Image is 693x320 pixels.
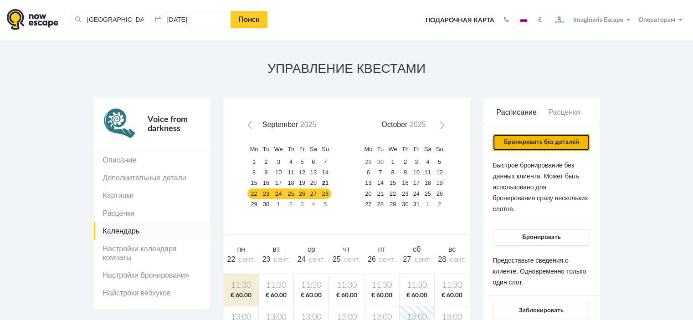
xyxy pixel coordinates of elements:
p: Предоставьте сведения о клиенте. Одновременно только один слот. [493,255,590,288]
a: Prev [246,121,259,134]
a: 23 [400,188,411,199]
a: 25 [422,188,434,199]
span: сент. [274,256,290,263]
a: 27 [362,199,375,209]
a: 28 [375,199,386,209]
h3: УПРАВЛЕНИЕ КВЕСТАМИ [94,62,600,76]
span: € 60.00 [226,291,257,300]
span: чт [343,245,350,253]
span: пн [237,245,245,253]
span: вт [272,245,279,253]
span: Wednesday [388,146,397,152]
a: 17 [272,178,285,188]
a: 16 [261,178,272,188]
a: 27 [308,188,319,199]
a: 19 [297,178,308,188]
a: 22 [247,188,260,199]
span: 2025 [410,121,426,128]
a: 25 [285,188,297,199]
span: 27 [403,255,411,263]
a: 23 [261,188,272,199]
p: Быстрое бронирование без данных клиента. Может быть использовано для бронирования сразу нескольки... [493,160,590,214]
a: 14 [375,178,386,188]
span: € 60.00 [296,291,327,300]
span: Saturday [310,146,317,152]
strong: € [538,17,542,23]
span: Wednesday [274,146,283,152]
a: 6 [362,168,375,178]
a: 3 [411,157,422,168]
a: 8 [386,168,400,178]
span: Sunday [322,146,329,152]
span: 11:30 [331,280,362,291]
span: € 60.00 [331,291,362,300]
span: Monday [364,146,372,152]
input: Дата [151,11,231,28]
span: 11:30 [401,280,432,291]
img: ru.jpg [520,18,527,22]
a: 15 [386,178,400,188]
a: 18 [285,178,297,188]
a: 30 [261,199,272,209]
a: 16 [400,178,411,188]
a: 10 [272,168,285,178]
span: сент. [309,256,325,263]
span: 25 [333,255,341,263]
button: Бронировать без деталей [493,134,590,151]
a: 4 [308,199,319,209]
a: 21 [319,178,331,188]
span: Thursday [287,146,294,152]
a: 14 [319,168,331,178]
a: 2 [261,157,272,168]
span: Thursday [402,146,409,152]
a: 5 [319,199,331,209]
span: € 60.00 [261,291,292,300]
span: 11:30 [366,280,397,291]
span: Операторам [638,17,675,23]
a: 5 [434,157,446,168]
span: Imaginaris Escape [573,15,623,23]
button: Imaginaris Escape [549,11,634,29]
a: Найстроки вебхуков [94,284,210,302]
span: 26 [368,255,376,263]
span: сб [413,245,421,253]
a: 4 [285,157,297,168]
a: 26 [434,188,446,199]
a: 11 [285,168,297,178]
a: Календарь [94,222,210,240]
a: Настройки календаря комнаты [94,240,210,266]
a: 2 [285,199,297,209]
a: Расписание [493,107,540,125]
span: 28 [438,255,446,263]
a: 1 [272,199,285,209]
a: 19 [434,178,446,188]
a: 5 [297,157,308,168]
span: Monday [250,146,258,152]
span: 11:30 [261,280,292,291]
a: Описание [94,151,210,169]
img: logo [7,9,58,30]
a: 30 [375,157,386,168]
a: Картинки [94,187,210,204]
a: 20 [362,188,375,199]
span: пт [378,245,385,253]
span: Next [436,123,444,131]
span: вс [448,245,456,253]
span: ср [308,245,315,253]
a: Подарочная карта [422,10,498,30]
a: 3 [297,199,308,209]
span: € 60.00 [401,291,432,300]
span: сент. [414,256,431,263]
span: 2025 [300,121,317,128]
a: 2 [434,199,446,209]
a: 9 [261,168,272,178]
span: € 60.00 [366,291,397,300]
span: 11:30 [436,280,468,291]
a: 1 [422,199,434,209]
a: 11 [422,168,434,178]
a: Расценки [540,107,588,125]
a: Поиск [231,11,267,28]
span: Saturday [424,146,431,152]
a: 3 [272,157,285,168]
span: сент. [450,256,466,263]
